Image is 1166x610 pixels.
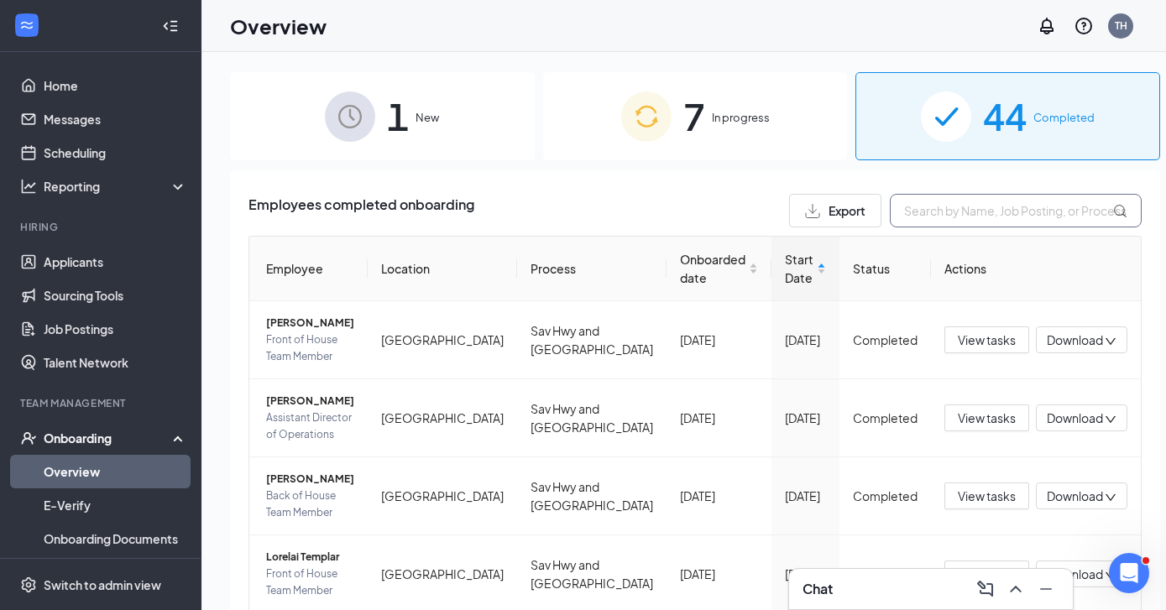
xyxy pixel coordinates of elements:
[1047,331,1103,349] span: Download
[44,279,187,312] a: Sourcing Tools
[1109,553,1149,593] iframe: Intercom live chat
[44,312,187,346] a: Job Postings
[890,194,1142,227] input: Search by Name, Job Posting, or Process
[944,482,1029,509] button: View tasks
[368,379,517,457] td: [GEOGRAPHIC_DATA]
[680,487,758,505] div: [DATE]
[1105,492,1116,503] span: down
[712,109,770,126] span: In progress
[1036,579,1056,599] svg: Minimize
[249,237,368,301] th: Employee
[944,404,1029,431] button: View tasks
[18,17,35,34] svg: WorkstreamLogo
[1006,579,1026,599] svg: ChevronUp
[44,488,187,522] a: E-Verify
[20,430,37,446] svg: UserCheck
[162,18,179,34] svg: Collapse
[1047,487,1103,505] span: Download
[517,379,667,457] td: Sav Hwy and [GEOGRAPHIC_DATA]
[983,87,1027,145] span: 44
[789,194,881,227] button: Export
[1047,566,1103,583] span: Download
[266,487,354,521] span: Back of House Team Member
[368,457,517,535] td: [GEOGRAPHIC_DATA]
[44,522,187,555] a: Onboarding Documents
[1033,109,1095,126] span: Completed
[785,487,826,505] div: [DATE]
[785,409,826,427] div: [DATE]
[667,237,771,301] th: Onboarded date
[1037,16,1057,36] svg: Notifications
[266,471,354,487] span: [PERSON_NAME]
[230,12,327,40] h1: Overview
[266,315,354,331] span: [PERSON_NAME]
[44,555,187,589] a: Activity log
[248,194,474,227] span: Employees completed onboarding
[416,109,439,126] span: New
[517,301,667,379] td: Sav Hwy and [GEOGRAPHIC_DATA]
[944,326,1029,353] button: View tasks
[1105,336,1116,347] span: down
[44,245,187,279] a: Applicants
[44,346,187,379] a: Talent Network
[368,237,517,301] th: Location
[785,565,826,583] div: [DATE]
[975,579,996,599] svg: ComposeMessage
[785,250,813,287] span: Start Date
[785,331,826,349] div: [DATE]
[680,331,758,349] div: [DATE]
[839,237,931,301] th: Status
[1074,16,1094,36] svg: QuestionInfo
[387,87,409,145] span: 1
[958,565,1016,583] span: View tasks
[944,560,1029,587] button: View tasks
[1033,576,1059,602] button: Minimize
[44,178,188,195] div: Reporting
[517,237,667,301] th: Process
[44,69,187,102] a: Home
[266,549,354,566] span: Lorelai Templar
[803,580,833,598] h3: Chat
[44,576,161,593] div: Switch to admin view
[266,393,354,409] span: [PERSON_NAME]
[1047,409,1103,427] span: Download
[20,396,184,410] div: Team Management
[1115,18,1127,33] div: TH
[266,409,354,443] span: Assistant Director of Operations
[266,331,354,365] span: Front of House Team Member
[368,301,517,379] td: [GEOGRAPHIC_DATA]
[829,205,865,216] span: Export
[680,409,758,427] div: [DATE]
[20,220,184,234] div: Hiring
[972,576,999,602] button: ComposeMessage
[44,102,187,136] a: Messages
[853,409,918,427] div: Completed
[680,565,758,583] div: [DATE]
[958,487,1016,505] span: View tasks
[931,237,1141,301] th: Actions
[853,565,918,583] div: Completed
[683,87,705,145] span: 7
[853,487,918,505] div: Completed
[1105,570,1116,581] span: down
[44,430,173,446] div: Onboarding
[680,250,745,287] span: Onboarded date
[1105,414,1116,425] span: down
[958,331,1016,349] span: View tasks
[44,136,187,169] a: Scheduling
[1002,576,1029,602] button: ChevronUp
[266,566,354,599] span: Front of House Team Member
[44,455,187,488] a: Overview
[853,331,918,349] div: Completed
[517,457,667,535] td: Sav Hwy and [GEOGRAPHIC_DATA]
[20,178,37,195] svg: Analysis
[20,576,37,593] svg: Settings
[958,409,1016,427] span: View tasks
